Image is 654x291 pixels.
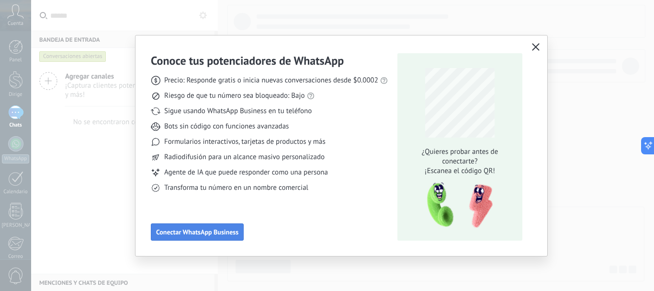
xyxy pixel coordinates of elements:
img: qr-pic-1x.png [419,180,495,231]
font: Transforma tu número en un nombre comercial [164,183,308,192]
font: Riesgo de que tu número sea bloqueado: Bajo [164,91,305,100]
font: Agente de IA que puede responder como una persona [164,168,328,177]
font: Conoce tus potenciadores de WhatsApp [151,53,344,68]
font: Formularios interactivos, tarjetas de productos y más [164,137,326,146]
font: ¡Escanea el código QR! [425,166,495,175]
font: Conectar WhatsApp Business [156,228,238,236]
font: ¿Quieres probar antes de conectarte? [422,147,498,166]
font: Sigue usando WhatsApp Business en tu teléfono [164,106,312,116]
font: Radiodifusión para un alcance masivo personalizado [164,152,325,162]
font: Precio: Responde gratis o inicia nuevas conversaciones desde $0.0002 [164,76,378,85]
button: Conectar WhatsApp Business [151,223,244,241]
font: Bots sin código con funciones avanzadas [164,122,289,131]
